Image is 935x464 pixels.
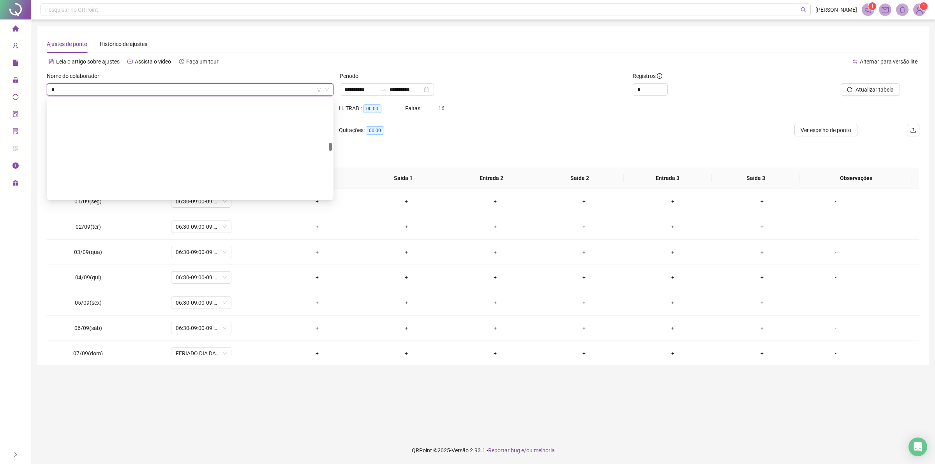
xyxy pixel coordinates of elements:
span: Ajustes de ponto [47,41,87,47]
div: + [724,349,800,358]
div: + [368,273,445,282]
div: + [546,349,622,358]
span: Faltas: [405,105,423,111]
span: 01/09(seg) [74,198,102,205]
span: down [325,87,329,92]
div: + [724,324,800,332]
div: + [279,222,355,231]
span: Histórico de ajustes [100,41,147,47]
span: mail [882,6,889,13]
div: + [635,248,711,256]
span: 06:30-09:00-09:15-12:45 [176,196,227,207]
div: + [546,324,622,332]
span: Alternar para versão lite [860,58,917,65]
div: + [546,298,622,307]
img: 39591 [914,4,925,16]
div: + [724,273,800,282]
span: 03/09(qua) [74,249,102,255]
div: + [279,273,355,282]
div: + [546,248,622,256]
span: 06:30-09:00-09:15-12:45 [176,272,227,283]
label: Período [340,72,363,80]
th: Saída 1 [359,168,447,189]
div: + [279,248,355,256]
span: upload [910,127,916,133]
span: file-text [49,59,54,64]
span: lock [12,73,19,89]
div: + [279,324,355,332]
div: + [279,298,355,307]
span: 06:30-09:00-09:15-12:45 [176,322,227,334]
div: Quitações: [339,126,417,135]
th: Entrada 3 [624,168,712,189]
span: user-add [12,39,19,55]
div: + [635,222,711,231]
th: Saída 3 [712,168,800,189]
span: 07/09(dom) [73,350,103,356]
div: + [724,298,800,307]
div: + [457,298,533,307]
div: + [635,324,711,332]
span: audit [12,108,19,123]
span: Ver espelho de ponto [801,126,851,134]
label: Nome do colaborador [47,72,104,80]
span: [PERSON_NAME] [815,5,857,14]
div: - [813,222,859,231]
div: - [813,324,859,332]
span: file [12,56,19,72]
footer: QRPoint © 2025 - 2.93.1 - [31,437,935,464]
div: + [724,222,800,231]
span: filter [317,87,321,92]
th: Saída 2 [535,168,623,189]
div: + [279,197,355,206]
th: Observações [800,168,912,189]
div: + [635,349,711,358]
span: 06:30-09:00-09:15-12:45 [176,221,227,233]
span: home [12,22,19,37]
span: Versão [452,447,469,453]
div: + [279,349,355,358]
span: history [179,59,184,64]
span: Assista o vídeo [135,58,171,65]
sup: 1 [868,2,876,10]
div: + [635,273,711,282]
div: + [457,273,533,282]
span: 1 [871,4,874,9]
div: + [546,222,622,231]
span: 00:00 [366,126,384,135]
div: - [813,273,859,282]
div: - [813,248,859,256]
div: + [368,197,445,206]
th: Entrada 2 [447,168,535,189]
div: - [813,197,859,206]
span: Atualizar tabela [856,85,894,94]
span: right [13,452,18,457]
div: + [635,197,711,206]
div: + [724,248,800,256]
div: + [457,222,533,231]
div: + [368,248,445,256]
span: 02/09(ter) [76,224,101,230]
div: + [457,197,533,206]
span: bell [899,6,906,13]
div: + [368,324,445,332]
div: + [635,298,711,307]
button: Ver espelho de ponto [794,124,857,136]
span: Leia o artigo sobre ajustes [56,58,120,65]
div: + [457,349,533,358]
span: info-circle [12,159,19,175]
div: + [368,222,445,231]
span: solution [12,125,19,140]
span: 06:30-09:00-09:15-12:45 [176,246,227,258]
span: search [801,7,806,13]
div: + [724,197,800,206]
button: Atualizar tabela [841,83,900,96]
div: + [457,248,533,256]
div: + [546,273,622,282]
span: info-circle [657,73,662,79]
span: youtube [127,59,133,64]
span: notification [864,6,871,13]
div: - [813,349,859,358]
span: 06/09(sáb) [74,325,102,331]
span: 06:30-09:00-09:15-12:45 [176,297,227,309]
